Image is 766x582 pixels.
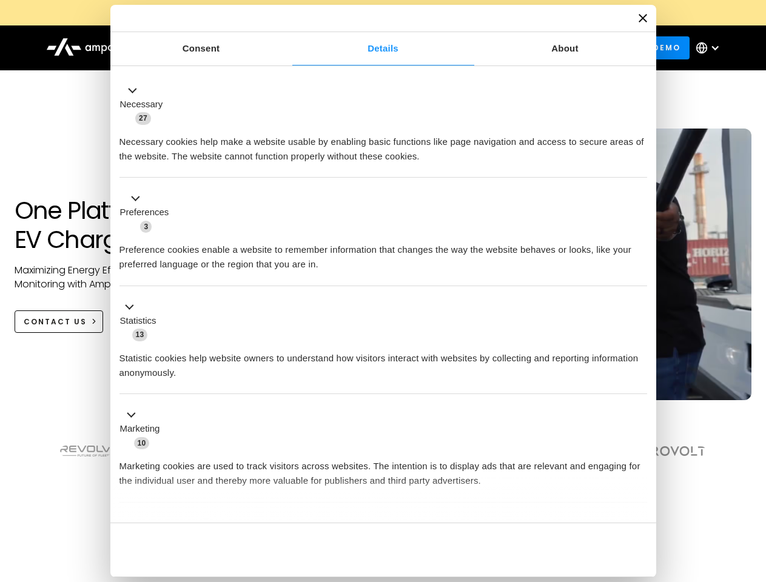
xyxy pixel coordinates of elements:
[120,98,163,112] label: Necessary
[119,516,219,531] button: Unclassified (2)
[120,314,156,328] label: Statistics
[15,264,244,291] p: Maximizing Energy Efficiency, Uptime, and 24/7 Monitoring with Ampcontrol Solutions
[119,342,647,380] div: Statistic cookies help website owners to understand how visitors interact with websites by collec...
[119,450,647,488] div: Marketing cookies are used to track visitors across websites. The intention is to display ads tha...
[120,422,160,436] label: Marketing
[474,32,656,65] a: About
[15,310,104,333] a: CONTACT US
[634,446,706,456] img: Aerovolt Logo
[24,316,87,327] div: CONTACT US
[292,32,474,65] a: Details
[134,437,150,449] span: 10
[200,518,212,530] span: 2
[119,125,647,164] div: Necessary cookies help make a website usable by enabling basic functions like page navigation and...
[140,221,152,233] span: 3
[472,532,647,567] button: Okay
[639,14,647,22] button: Close banner
[119,83,170,125] button: Necessary (27)
[135,112,151,124] span: 27
[110,6,656,19] a: New Webinars: Register to Upcoming WebinarsREGISTER HERE
[110,32,292,65] a: Consent
[120,206,169,219] label: Preferences
[119,192,176,234] button: Preferences (3)
[119,233,647,272] div: Preference cookies enable a website to remember information that changes the way the website beha...
[132,329,148,341] span: 13
[119,408,167,450] button: Marketing (10)
[119,299,164,342] button: Statistics (13)
[15,196,244,254] h1: One Platform for EV Charging Hubs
